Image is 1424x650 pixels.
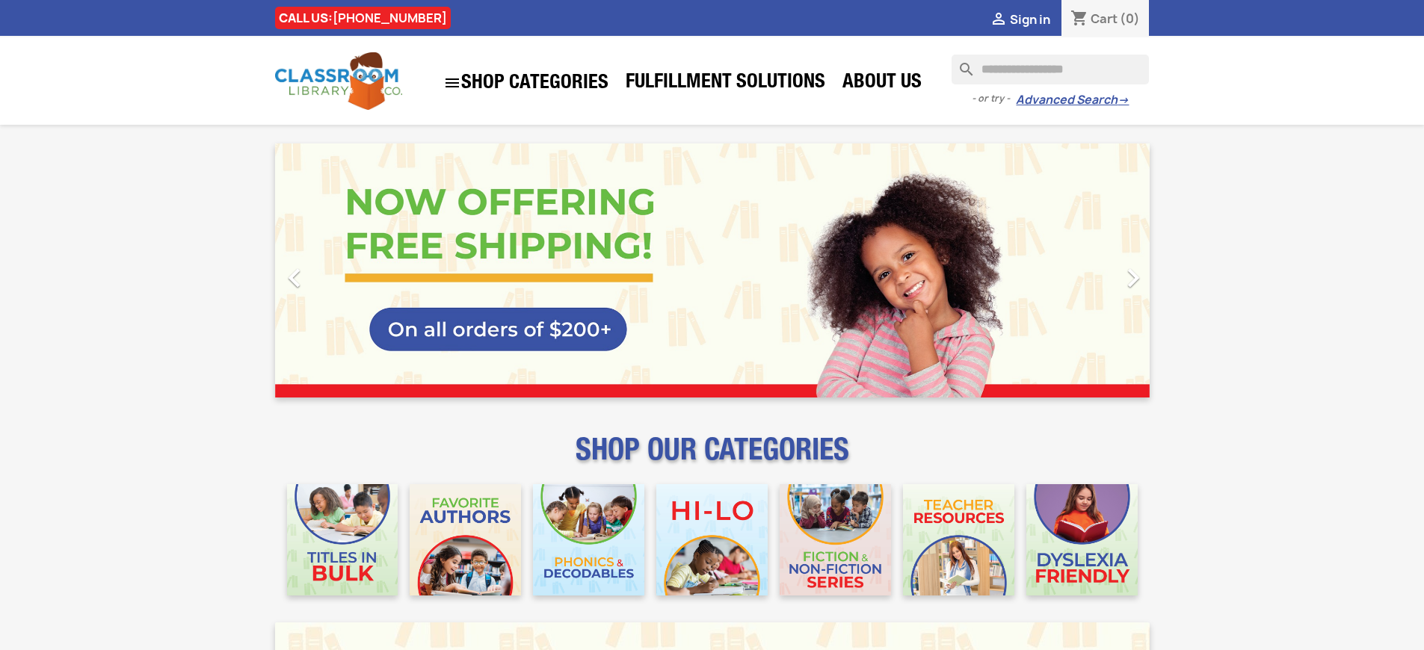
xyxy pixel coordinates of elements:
[903,484,1014,595] img: CLC_Teacher_Resources_Mobile.jpg
[333,10,447,26] a: [PHONE_NUMBER]
[276,259,313,297] i: 
[275,143,1150,397] ul: Carousel container
[436,66,616,99] a: SHOP CATEGORIES
[533,484,644,595] img: CLC_Phonics_And_Decodables_Mobile.jpg
[835,69,929,99] a: About Us
[287,484,398,595] img: CLC_Bulk_Mobile.jpg
[952,55,1149,84] input: Search
[275,143,407,397] a: Previous
[1120,10,1140,27] span: (0)
[275,52,402,110] img: Classroom Library Company
[1016,93,1129,108] a: Advanced Search→
[1070,10,1088,28] i: shopping_cart
[1018,143,1150,397] a: Next
[618,69,833,99] a: Fulfillment Solutions
[1115,259,1152,297] i: 
[275,7,451,29] div: CALL US:
[1010,11,1050,28] span: Sign in
[1026,484,1138,595] img: CLC_Dyslexia_Mobile.jpg
[990,11,1008,29] i: 
[990,11,1050,28] a:  Sign in
[952,55,970,72] i: search
[972,91,1016,106] span: - or try -
[780,484,891,595] img: CLC_Fiction_Nonfiction_Mobile.jpg
[1118,93,1129,108] span: →
[656,484,768,595] img: CLC_HiLo_Mobile.jpg
[443,74,461,92] i: 
[275,445,1150,472] p: SHOP OUR CATEGORIES
[410,484,521,595] img: CLC_Favorite_Authors_Mobile.jpg
[1091,10,1118,27] span: Cart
